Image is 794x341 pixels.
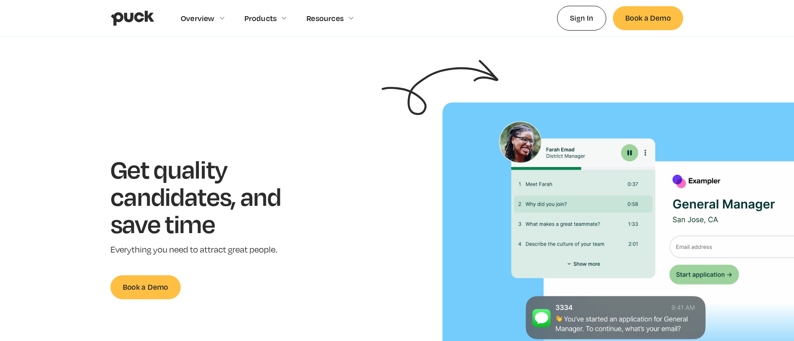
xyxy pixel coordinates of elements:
a: Book a Demo [110,275,181,299]
div: Overview [181,14,215,23]
h1: Get quality candidates, and save time [110,155,307,237]
p: Everything you need to attract great people. [110,244,307,256]
div: Resources [306,14,344,23]
div: Products [244,14,277,23]
a: Book a Demo [613,6,683,30]
a: Sign In [557,6,606,30]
